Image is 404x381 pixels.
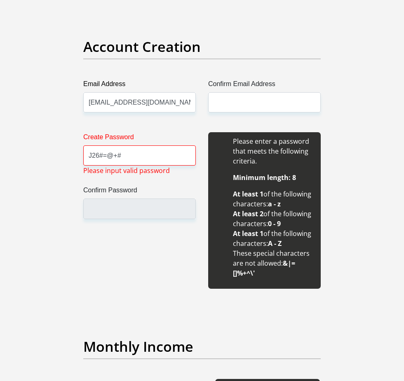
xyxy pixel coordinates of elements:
input: Email Address [83,92,196,112]
li: Please enter a password that meets the following criteria. [233,136,312,166]
b: 0 - 9 [268,219,281,228]
b: &|=[]%+^\' [233,259,295,278]
label: Confirm Password [83,185,196,199]
b: At least 1 [233,229,263,238]
b: A - Z [268,239,282,248]
b: Minimum length: 8 [233,173,296,182]
li: These special characters are not allowed: [233,248,312,278]
b: a - z [268,199,281,208]
input: Confirm Email Address [208,92,321,112]
li: of the following characters: [233,189,312,209]
h2: Monthly Income [83,338,321,355]
li: of the following characters: [233,209,312,229]
input: Create Password [83,145,196,166]
input: Confirm Password [83,199,196,219]
b: At least 1 [233,189,263,199]
h2: Account Creation [83,38,321,55]
li: of the following characters: [233,229,312,248]
label: Email Address [83,79,196,92]
b: At least 2 [233,209,263,218]
span: Please input valid password [83,166,170,175]
label: Create Password [83,132,196,145]
label: Confirm Email Address [208,79,321,92]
